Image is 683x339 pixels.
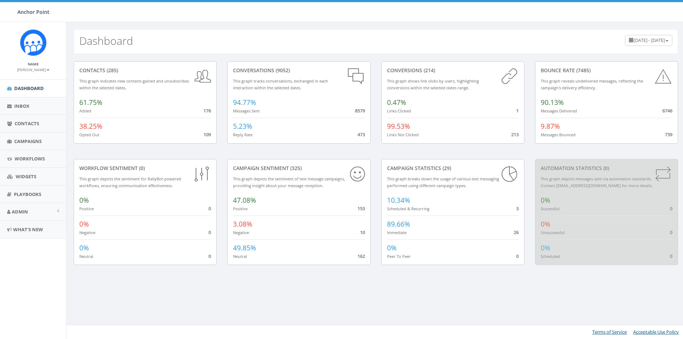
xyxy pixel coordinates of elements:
[541,78,643,90] small: This graph reveals undelivered messages, reflecting the campaign's delivery efficiency.
[387,254,411,259] small: Peer To Peer
[79,108,91,113] small: Added
[541,196,550,205] span: 0%
[16,173,36,180] span: Widgets
[79,243,89,253] span: 0%
[233,98,256,107] span: 94.77%
[422,67,435,74] span: (214)
[79,230,95,235] small: Negative
[541,132,576,137] small: Messages Bounced
[208,229,211,235] span: 0
[516,107,519,114] span: 1
[233,176,345,188] small: This graph depicts the sentiment of text message campaigns, providing insight about your message ...
[203,131,211,138] span: 109
[289,165,302,171] span: (325)
[358,253,365,259] span: 162
[14,191,41,197] span: Playbooks
[233,206,248,211] small: Positive
[602,165,609,171] span: (0)
[387,67,519,74] div: conversions
[79,122,102,131] span: 38.25%
[670,205,672,212] span: 0
[665,131,672,138] span: 739
[541,243,550,253] span: 0%
[358,205,365,212] span: 153
[233,132,253,137] small: Reply Rate
[20,29,47,56] img: Rally_platform_Icon_1.png
[575,67,591,74] span: (7485)
[387,219,410,229] span: 89.66%
[28,62,39,67] small: Name
[233,196,256,205] span: 47.08%
[592,329,627,335] a: Terms of Service
[233,219,252,229] span: 3.08%
[233,108,260,113] small: Messages Sent
[541,108,577,113] small: Messages Delivered
[541,206,560,211] small: Successful
[541,67,672,74] div: Bounce Rate
[233,243,256,253] span: 49.85%
[79,98,102,107] span: 61.75%
[203,107,211,114] span: 176
[13,226,43,233] span: What's New
[511,131,519,138] span: 213
[541,219,550,229] span: 0%
[360,229,365,235] span: 10
[387,78,479,90] small: This graph shows link clicks by users, highlighting conversions within the selected dates range.
[79,78,189,90] small: This graph indicates new contacts gained and unsubscribes within the selected dates.
[79,67,211,74] div: contacts
[516,205,519,212] span: 3
[541,165,672,172] div: Automation Statistics
[541,230,565,235] small: Unsuccessful
[670,253,672,259] span: 0
[138,165,145,171] span: (0)
[105,67,118,74] span: (285)
[387,206,429,211] small: Scheduled & Recurring
[12,208,28,215] span: Admin
[662,107,672,114] span: 6746
[541,122,560,131] span: 9.87%
[79,176,181,188] small: This graph depicts the sentiment for RallyBot-powered workflows, ensuring communication effective...
[634,37,665,43] span: [DATE] - [DATE]
[208,253,211,259] span: 0
[633,329,679,335] a: Acceptable Use Policy
[387,243,397,253] span: 0%
[233,122,252,131] span: 5.23%
[17,9,49,15] span: Anchor Point
[355,107,365,114] span: 8579
[14,85,44,91] span: Dashboard
[17,66,49,73] a: [PERSON_NAME]
[358,131,365,138] span: 473
[541,254,560,259] small: Scheduled
[541,176,653,188] small: This graph depicts messages sent via automation standards. Contact [EMAIL_ADDRESS][DOMAIN_NAME] f...
[233,67,365,74] div: conversations
[274,67,290,74] span: (9052)
[387,132,419,137] small: Links Not Clicked
[516,253,519,259] span: 0
[387,196,410,205] span: 10.34%
[15,155,45,162] span: Workflows
[14,103,30,109] span: Inbox
[208,205,211,212] span: 0
[387,122,410,131] span: 99.53%
[387,176,499,188] small: This graph breaks down the usage of various text messaging performed using different campaign types.
[233,165,365,172] div: Campaign Sentiment
[79,206,94,211] small: Positive
[233,78,328,90] small: This graph tracks conversations, exchanged in each interaction within the selected dates.
[17,67,49,72] small: [PERSON_NAME]
[514,229,519,235] span: 26
[79,219,89,229] span: 0%
[79,254,93,259] small: Neutral
[79,132,99,137] small: Opted Out
[441,165,451,171] span: (29)
[387,165,519,172] div: Campaign Statistics
[387,230,407,235] small: Immediate
[15,120,39,127] span: Contacts
[387,108,411,113] small: Links Clicked
[79,165,211,172] div: Workflow Sentiment
[79,196,89,205] span: 0%
[14,138,42,144] span: Campaigns
[233,230,249,235] small: Negative
[79,35,133,47] h2: Dashboard
[387,98,406,107] span: 0.47%
[233,254,247,259] small: Neutral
